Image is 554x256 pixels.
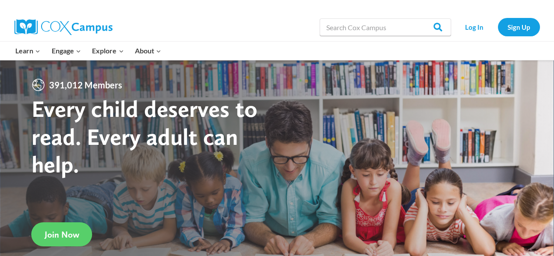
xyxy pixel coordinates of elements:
span: About [135,45,161,56]
strong: Every child deserves to read. Every adult can help. [32,95,258,178]
img: Cox Campus [14,19,113,35]
span: Explore [92,45,124,56]
span: Join Now [45,229,79,240]
input: Search Cox Campus [320,18,451,36]
a: Join Now [32,222,92,246]
a: Sign Up [498,18,540,36]
span: 391,012 Members [46,78,126,92]
a: Log In [455,18,494,36]
nav: Secondary Navigation [455,18,540,36]
span: Engage [52,45,81,56]
nav: Primary Navigation [10,42,167,60]
span: Learn [15,45,40,56]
